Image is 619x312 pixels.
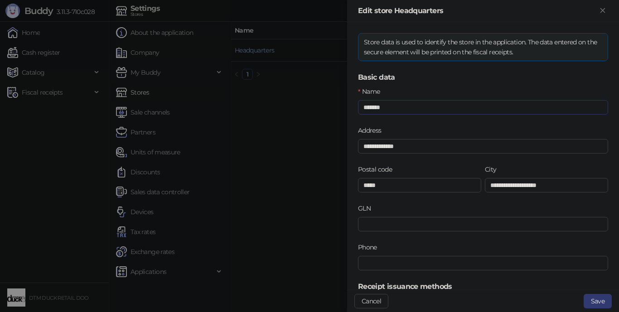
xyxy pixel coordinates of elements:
[358,5,597,16] div: Edit store Headquarters
[358,242,382,252] label: Phone
[358,164,397,174] label: Postal code
[358,72,608,83] h5: Basic data
[485,178,608,192] input: City
[584,294,612,308] button: Save
[358,256,608,270] input: Phone
[485,164,502,174] label: City
[358,125,387,135] label: Address
[358,217,608,231] input: GLN
[358,100,608,115] input: Name
[364,37,602,57] div: Store data is used to identify the store in the application. The data entered on the secure eleme...
[358,281,608,292] h5: Receipt issuance methods
[354,294,388,308] button: Cancel
[358,86,386,96] label: Name
[358,203,376,213] label: GLN
[597,5,608,16] button: Close
[358,178,481,192] input: Postal code
[358,139,608,154] input: Address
